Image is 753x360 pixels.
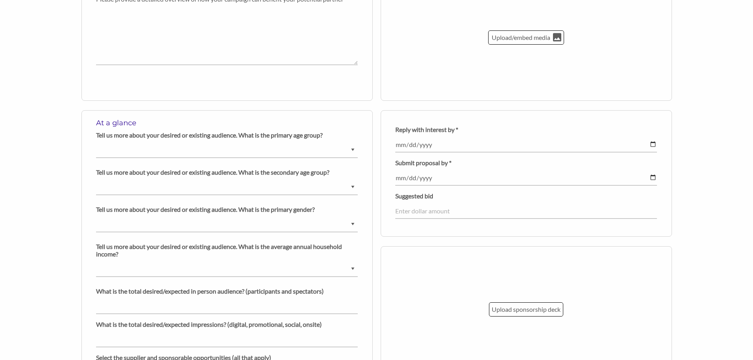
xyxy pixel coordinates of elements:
[96,287,358,295] p: What is the total desired/expected in person audience? (participants and spectators)
[395,192,657,200] p: Suggested bid
[96,119,358,127] h5: At a glance
[395,159,657,166] p: Submit proposal by *
[96,168,358,176] p: Tell us more about your desired or existing audience. What is the secondary age group?
[96,243,358,258] p: Tell us more about your desired or existing audience. What is the average annual household income?
[395,204,657,219] input: Enter dollar amount
[491,32,551,43] p: Upload/embed media
[96,131,358,139] p: Tell us more about your desired or existing audience. What is the primary age group?
[96,205,358,213] p: Tell us more about your desired or existing audience. What is the primary gender?
[96,320,358,328] p: What is the total desired/expected impressions? (digital, promotional, social, onsite)
[395,126,657,133] p: Reply with interest by *
[492,304,561,315] p: Upload sponsorship deck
